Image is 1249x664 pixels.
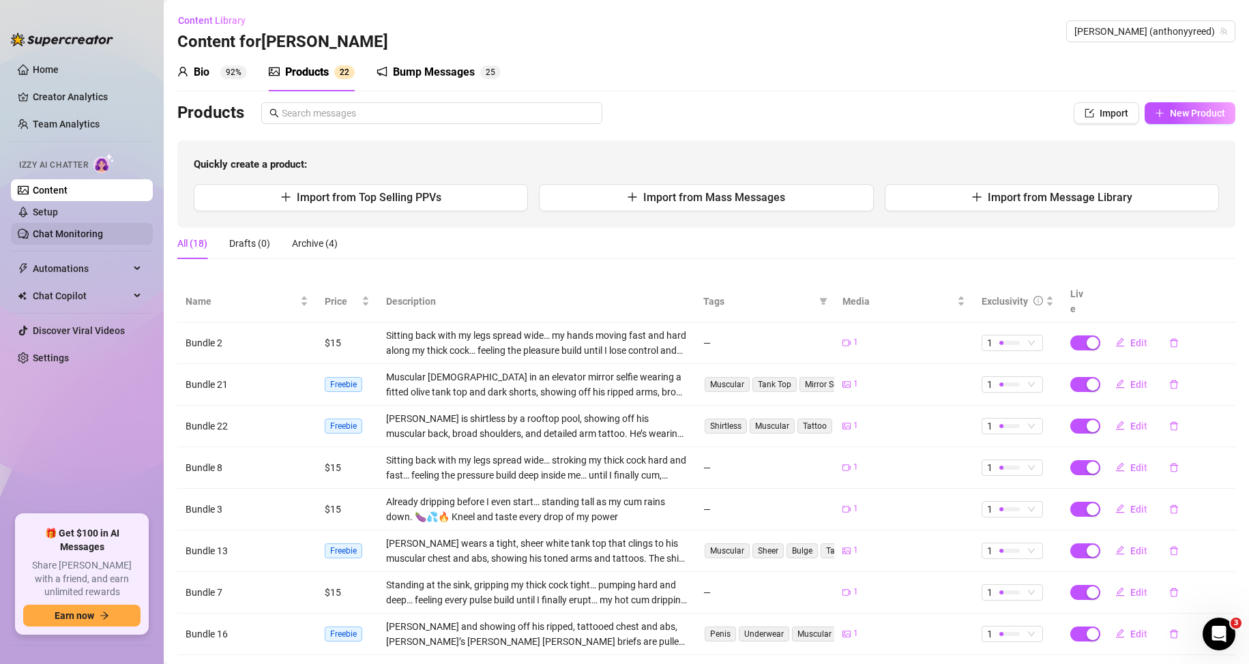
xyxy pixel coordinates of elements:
[177,406,317,447] td: Bundle 22
[486,67,490,77] span: 2
[220,65,247,79] sup: 92%
[393,64,475,80] div: Bump Messages
[705,627,736,642] span: Penis
[386,369,687,399] div: Muscular [DEMOGRAPHIC_DATA] in an elevator mirror selfie wearing a fitted olive tank top and dark...
[269,66,280,77] span: picture
[1130,462,1147,473] span: Edit
[752,543,784,558] span: Sheer
[539,184,873,211] button: Import from Mass Messages
[1130,587,1147,598] span: Edit
[317,281,378,322] th: Price
[1203,618,1235,650] iframe: Intercom live chat
[987,335,993,350] span: 1
[282,106,594,121] input: Search messages
[1100,108,1128,119] span: Import
[1130,337,1147,348] span: Edit
[853,502,858,515] span: 1
[1062,281,1096,322] th: Live
[18,263,29,274] span: thunderbolt
[842,588,851,597] span: video-camera
[194,64,209,80] div: Bio
[386,328,687,358] div: Sitting back with my legs spread wide… my hands moving fast and hard along my thick cock… feeling...
[33,64,59,75] a: Home
[33,119,100,130] a: Team Analytics
[1104,540,1158,562] button: Edit
[853,461,858,474] span: 1
[705,419,747,434] span: Shirtless
[987,419,993,434] span: 1
[971,192,982,202] span: plus
[229,236,270,251] div: Drafts (0)
[325,294,359,309] span: Price
[842,630,851,638] span: picture
[1115,545,1125,555] span: edit
[853,336,858,349] span: 1
[386,494,687,524] div: Already dripping before I even start… standing tall as my cum rains down. 🍆💦🔥 Kneel and taste eve...
[317,322,378,364] td: $15
[1115,462,1125,472] span: edit
[1115,421,1125,430] span: edit
[842,380,851,389] span: picture
[33,325,125,336] a: Discover Viral Videos
[325,627,362,642] span: Freebie
[334,65,355,79] sup: 22
[386,411,687,441] div: [PERSON_NAME] is shirtless by a rooftop pool, showing off his muscular back, broad shoulders, and...
[1104,374,1158,395] button: Edit
[344,67,349,77] span: 2
[842,505,851,513] span: video-camera
[1169,463,1179,472] span: delete
[705,543,750,558] span: Muscular
[33,228,103,239] a: Chat Monitoring
[23,527,141,554] span: 🎁 Get $100 in AI Messages
[792,627,837,642] span: Muscular
[93,153,115,173] img: AI Chatter
[23,559,141,599] span: Share [PERSON_NAME] with a friend, and earn unlimited rewards
[1169,629,1179,639] span: delete
[1115,629,1125,638] span: edit
[1130,379,1147,390] span: Edit
[1158,457,1190,479] button: delete
[1104,582,1158,603] button: Edit
[1115,379,1125,389] span: edit
[177,236,207,251] div: All (18)
[1158,540,1190,562] button: delete
[853,627,858,640] span: 1
[752,377,797,392] span: Tank Top
[177,364,317,406] td: Bundle 21
[1085,108,1094,118] span: import
[1130,545,1147,556] span: Edit
[1169,421,1179,431] span: delete
[705,377,750,392] span: Muscular
[821,543,865,558] span: Tank Top
[177,489,317,530] td: Bundle 3
[1169,588,1179,597] span: delete
[11,33,113,46] img: logo-BBDzfeDw.svg
[627,192,638,202] span: plus
[1115,504,1125,513] span: edit
[1169,546,1179,556] span: delete
[695,447,834,489] td: —
[177,10,256,31] button: Content Library
[1169,504,1179,514] span: delete
[1033,296,1043,305] span: info-circle
[695,281,834,322] th: Tags
[297,191,441,204] span: Import from Top Selling PPVs
[987,377,993,392] span: 1
[1115,337,1125,347] span: edit
[799,377,854,392] span: Mirror Selfie
[33,258,130,280] span: Automations
[987,585,993,600] span: 1
[1074,102,1139,124] button: Import
[177,281,317,322] th: Name
[33,207,58,217] a: Setup
[982,294,1028,309] div: Exclusivity
[177,102,244,124] h3: Products
[325,377,362,392] span: Freebie
[1074,21,1227,42] span: Anthony (anthonyyreed)
[853,586,858,599] span: 1
[643,191,785,204] span: Import from Mass Messages
[1169,338,1179,348] span: delete
[819,297,827,305] span: filter
[1104,457,1158,479] button: Edit
[1158,623,1190,645] button: delete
